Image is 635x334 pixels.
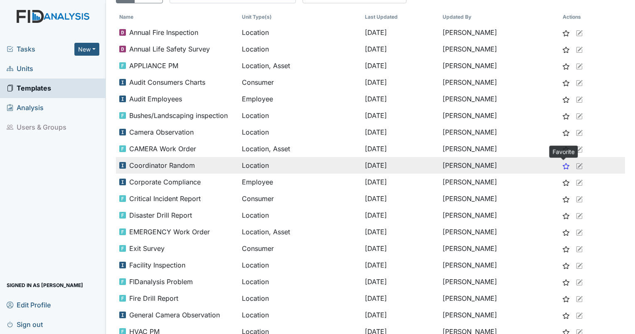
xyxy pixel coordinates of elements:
span: Employee [242,94,273,104]
span: Location [242,277,269,287]
span: Signed in as [PERSON_NAME] [7,279,83,292]
td: [PERSON_NAME] [439,41,560,57]
span: Location [242,293,269,303]
span: Annual Life Safety Survey [129,44,210,54]
span: Corporate Compliance [129,177,201,187]
td: [PERSON_NAME] [439,290,560,307]
a: Edit [576,44,583,54]
td: [DATE] [362,91,439,107]
span: Location [242,160,269,170]
td: [PERSON_NAME] [439,257,560,273]
a: Tasks [7,44,74,54]
span: Consumer [242,77,274,87]
span: CAMERA Work Order [129,144,196,154]
a: Edit [576,144,583,154]
th: Toggle SortBy [362,10,439,24]
a: Edit [576,111,583,120]
td: [PERSON_NAME] [439,207,560,223]
th: Actions [559,10,601,24]
td: [PERSON_NAME] [439,157,560,174]
a: Edit [576,160,583,170]
span: Facility Inspection [129,260,185,270]
span: Location [242,27,269,37]
span: Location [242,210,269,220]
button: New [74,43,99,56]
span: Consumer [242,243,274,253]
span: Disaster Drill Report [129,210,192,220]
span: APPLIANCE PM [129,61,178,71]
span: Consumer [242,194,274,204]
span: Bushes/Landscaping inspection [129,111,228,120]
td: [PERSON_NAME] [439,223,560,240]
td: [DATE] [362,290,439,307]
td: [PERSON_NAME] [439,140,560,157]
a: Edit [576,77,583,87]
span: Location, Asset [242,61,290,71]
td: [PERSON_NAME] [439,124,560,140]
a: Edit [576,27,583,37]
span: Audit Employees [129,94,182,104]
span: Location [242,310,269,320]
td: [DATE] [362,107,439,124]
td: [PERSON_NAME] [439,57,560,74]
td: [DATE] [362,273,439,290]
span: Fire Drill Report [129,293,178,303]
a: Edit [576,293,583,303]
td: [DATE] [362,190,439,207]
td: [PERSON_NAME] [439,91,560,107]
td: [PERSON_NAME] [439,74,560,91]
a: Edit [576,243,583,253]
span: Annual Fire Inspection [129,27,198,37]
span: Location [242,44,269,54]
span: EMERGENCY Work Order [129,227,210,237]
span: Location [242,111,269,120]
td: [PERSON_NAME] [439,174,560,190]
a: Edit [576,227,583,237]
span: Sign out [7,318,43,331]
td: [PERSON_NAME] [439,107,560,124]
span: Critical Incident Report [129,194,201,204]
th: Toggle SortBy [439,10,560,24]
span: Exit Survey [129,243,165,253]
span: Location, Asset [242,144,290,154]
span: Templates [7,82,51,95]
th: Toggle SortBy [116,10,239,24]
td: [PERSON_NAME] [439,24,560,41]
span: FIDanalysis Problem [129,277,193,287]
td: [DATE] [362,240,439,257]
span: Coordinator Random [129,160,195,170]
td: [PERSON_NAME] [439,190,560,207]
span: General Camera Observation [129,310,220,320]
td: [PERSON_NAME] [439,240,560,257]
span: Location, Asset [242,227,290,237]
td: [DATE] [362,157,439,174]
a: Edit [576,260,583,270]
a: Edit [576,194,583,204]
a: Edit [576,177,583,187]
span: Camera Observation [129,127,194,137]
a: Edit [576,210,583,220]
span: Location [242,260,269,270]
span: Employee [242,177,273,187]
td: [DATE] [362,140,439,157]
td: [DATE] [362,307,439,323]
td: [DATE] [362,257,439,273]
td: [DATE] [362,57,439,74]
td: [DATE] [362,24,439,41]
span: Units [7,62,33,75]
div: Favorite [549,145,578,157]
td: [DATE] [362,41,439,57]
td: [DATE] [362,223,439,240]
a: Edit [576,127,583,137]
span: Edit Profile [7,298,51,311]
td: [DATE] [362,74,439,91]
a: Edit [576,310,583,320]
td: [PERSON_NAME] [439,273,560,290]
span: Location [242,127,269,137]
td: [DATE] [362,124,439,140]
a: Edit [576,277,583,287]
td: [DATE] [362,207,439,223]
a: Edit [576,61,583,71]
td: [DATE] [362,174,439,190]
